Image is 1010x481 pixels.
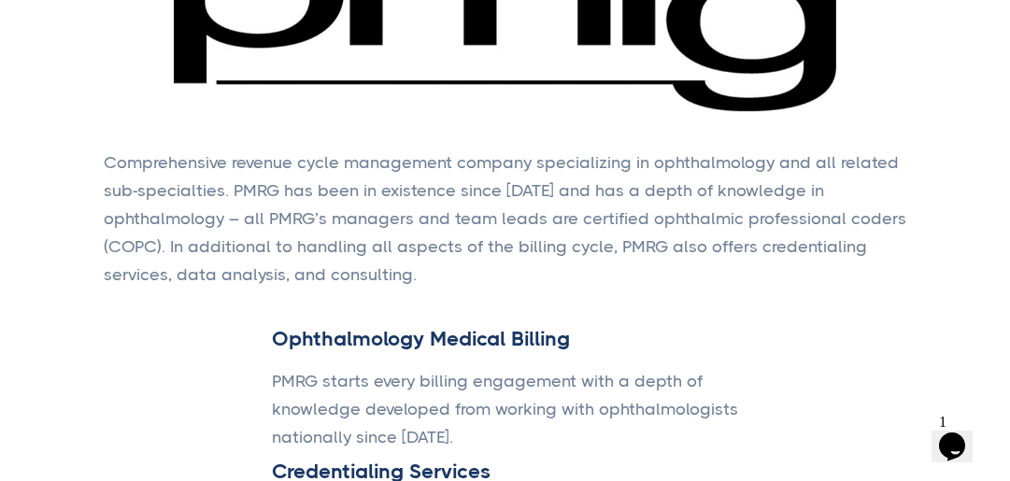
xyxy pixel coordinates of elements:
p: Comprehensive revenue cycle management company specializing in ophthalmology and all related sub-... [104,149,906,289]
strong: Ophthalmology Medical Billing [272,327,570,350]
div: PMRG starts every billing engagement with a depth of knowledge developed from working with ophtha... [272,367,739,451]
iframe: chat widget [932,406,991,462]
